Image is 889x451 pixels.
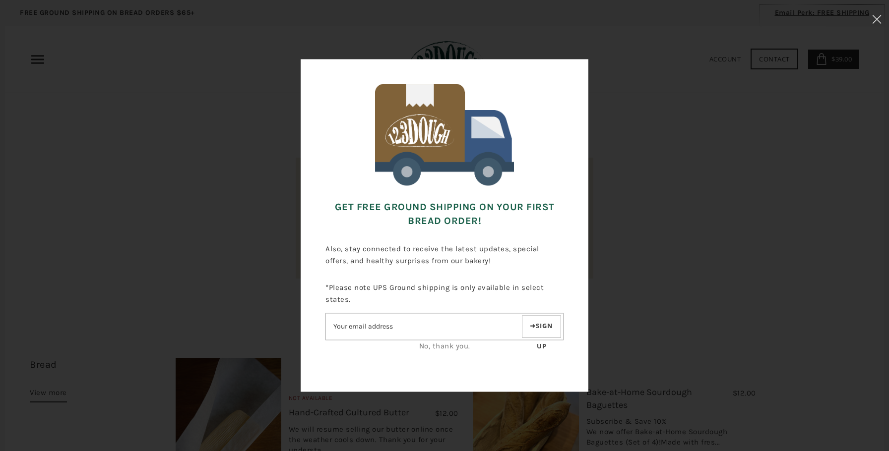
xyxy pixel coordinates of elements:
[325,193,564,236] h3: Get FREE Ground Shipping on Your First Bread Order!
[326,318,520,336] input: Email address
[522,316,561,338] button: Sign up
[375,84,514,185] img: 123Dough Bakery Free Shipping for First Time Customers
[325,275,564,360] div: *Please note UPS Ground shipping is only available in select states.
[325,236,564,275] p: Also, stay connected to receive the latest updates, special offers, and healthy surprises from ou...
[419,342,470,351] a: No, thank you.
